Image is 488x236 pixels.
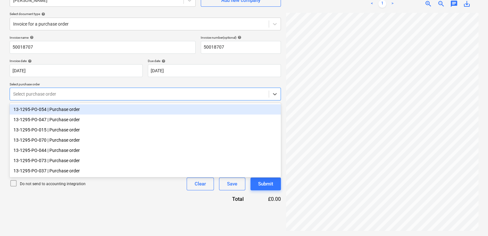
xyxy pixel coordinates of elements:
div: 13-1295-PO-054 | Purchase order [10,104,281,114]
button: Submit [250,177,281,190]
div: Select document type [10,12,281,16]
button: Clear [187,177,214,190]
div: 13-1295-PO-015 | Purchase order [10,125,281,135]
div: 13-1295-PO-047 | Purchase order [10,114,281,125]
p: Do not send to accounting integration [20,181,86,187]
span: help [40,12,45,16]
p: Select purchase order [10,82,281,88]
span: help [27,59,32,63]
div: 13-1295-PO-070 | Purchase order [10,135,281,145]
div: Invoice name [10,35,196,40]
input: Invoice name [10,41,196,54]
div: Invoice date [10,59,143,63]
div: Submit [258,180,273,188]
div: Clear [195,180,206,188]
div: 13-1295-PO-037 | Purchase order [10,166,281,176]
button: Save [219,177,245,190]
div: Total [198,195,254,203]
div: Due date [148,59,281,63]
input: Invoice number [201,41,281,54]
div: £0.00 [254,195,281,203]
div: Invoice number (optional) [201,35,281,40]
div: 13-1295-PO-073 | Purchase order [10,155,281,166]
div: 13-1295-PO-044 | Purchase order [10,145,281,155]
input: Invoice date not specified [10,64,143,77]
span: help [29,35,34,39]
span: help [236,35,241,39]
input: Due date not specified [148,64,281,77]
span: help [160,59,165,63]
div: Save [227,180,237,188]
